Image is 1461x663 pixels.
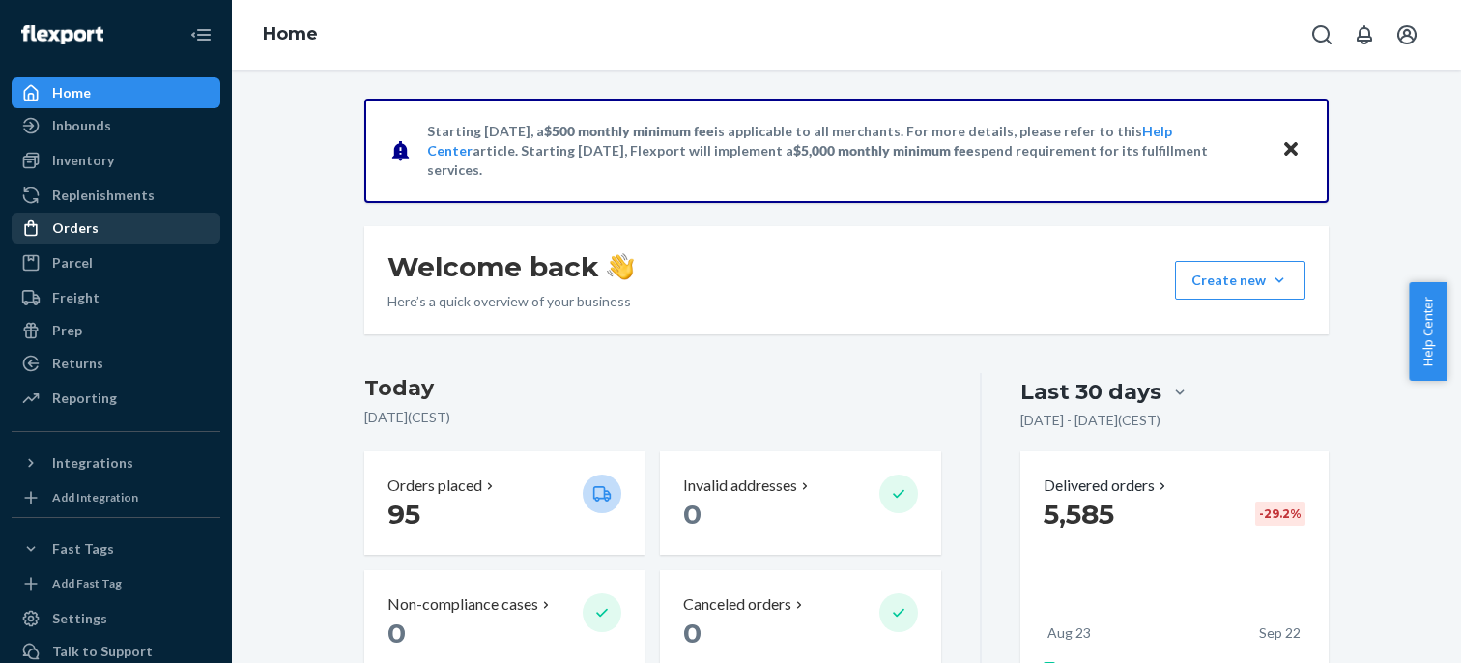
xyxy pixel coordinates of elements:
[1020,411,1160,430] p: [DATE] - [DATE] ( CEST )
[12,383,220,414] a: Reporting
[683,593,791,616] p: Canceled orders
[683,617,702,649] span: 0
[12,77,220,108] a: Home
[387,498,420,531] span: 95
[607,253,634,280] img: hand-wave emoji
[427,122,1263,180] p: Starting [DATE], a is applicable to all merchants. For more details, please refer to this article...
[12,247,220,278] a: Parcel
[52,116,111,135] div: Inbounds
[1044,475,1170,497] button: Delivered orders
[52,186,155,205] div: Replenishments
[12,486,220,509] a: Add Integration
[660,451,940,555] button: Invalid addresses 0
[1409,282,1447,381] button: Help Center
[1345,15,1384,54] button: Open notifications
[387,292,634,311] p: Here’s a quick overview of your business
[52,453,133,473] div: Integrations
[12,315,220,346] a: Prep
[1020,377,1161,407] div: Last 30 days
[52,288,100,307] div: Freight
[12,110,220,141] a: Inbounds
[52,83,91,102] div: Home
[52,489,138,505] div: Add Integration
[12,145,220,176] a: Inventory
[793,142,974,159] span: $5,000 monthly minimum fee
[364,408,941,427] p: [DATE] ( CEST )
[1047,623,1091,643] p: Aug 23
[387,593,538,616] p: Non-compliance cases
[263,23,318,44] a: Home
[1259,623,1301,643] p: Sep 22
[21,25,103,44] img: Flexport logo
[182,15,220,54] button: Close Navigation
[12,180,220,211] a: Replenishments
[52,321,82,340] div: Prep
[12,572,220,595] a: Add Fast Tag
[387,249,634,284] h1: Welcome back
[387,475,482,497] p: Orders placed
[52,609,107,628] div: Settings
[1303,15,1341,54] button: Open Search Box
[544,123,714,139] span: $500 monthly minimum fee
[52,575,122,591] div: Add Fast Tag
[1175,261,1305,300] button: Create new
[12,282,220,313] a: Freight
[12,533,220,564] button: Fast Tags
[364,373,941,404] h3: Today
[247,7,333,63] ol: breadcrumbs
[12,447,220,478] button: Integrations
[1388,15,1426,54] button: Open account menu
[683,475,797,497] p: Invalid addresses
[52,151,114,170] div: Inventory
[52,642,153,661] div: Talk to Support
[52,389,117,408] div: Reporting
[683,498,702,531] span: 0
[1278,136,1303,164] button: Close
[1044,498,1114,531] span: 5,585
[387,617,406,649] span: 0
[12,213,220,244] a: Orders
[52,253,93,273] div: Parcel
[52,539,114,559] div: Fast Tags
[364,451,645,555] button: Orders placed 95
[12,348,220,379] a: Returns
[1255,502,1305,526] div: -29.2 %
[12,603,220,634] a: Settings
[52,354,103,373] div: Returns
[52,218,99,238] div: Orders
